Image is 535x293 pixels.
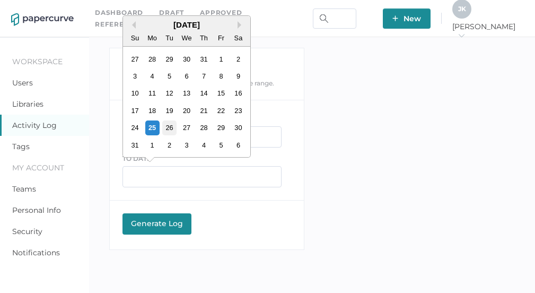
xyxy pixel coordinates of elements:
[159,7,184,19] a: Draft
[145,31,160,45] div: Mo
[180,31,194,45] div: We
[128,219,186,228] div: Generate Log
[180,86,194,100] div: Choose Wednesday, August 13th, 2025
[128,21,136,29] button: Previous Month
[128,120,142,135] div: Choose Sunday, August 24th, 2025
[12,142,30,151] a: Tags
[197,120,211,135] div: Choose Thursday, August 28th, 2025
[231,104,245,118] div: Choose Saturday, August 23rd, 2025
[145,52,160,66] div: Choose Monday, July 28th, 2025
[214,120,229,135] div: Choose Friday, August 29th, 2025
[214,86,229,100] div: Choose Friday, August 15th, 2025
[180,138,194,152] div: Choose Wednesday, September 3rd, 2025
[162,86,177,100] div: Choose Tuesday, August 12th, 2025
[12,227,42,236] a: Security
[180,52,194,66] div: Choose Wednesday, July 30th, 2025
[231,86,245,100] div: Choose Saturday, August 16th, 2025
[12,248,60,257] a: Notifications
[214,31,229,45] div: Fr
[231,120,245,135] div: Choose Saturday, August 30th, 2025
[128,69,142,83] div: Choose Sunday, August 3rd, 2025
[128,31,142,45] div: Su
[122,213,191,235] button: Generate Log
[127,50,247,154] div: month 2025-08
[162,52,177,66] div: Choose Tuesday, July 29th, 2025
[383,8,431,29] button: New
[214,69,229,83] div: Choose Friday, August 8th, 2025
[180,120,194,135] div: Choose Wednesday, August 27th, 2025
[145,69,160,83] div: Choose Monday, August 4th, 2025
[197,86,211,100] div: Choose Thursday, August 14th, 2025
[162,31,177,45] div: Tu
[162,138,177,152] div: Choose Tuesday, September 2nd, 2025
[200,7,242,19] a: Approved
[214,138,229,152] div: Choose Friday, September 5th, 2025
[392,8,421,29] span: New
[231,52,245,66] div: Choose Saturday, August 2nd, 2025
[180,104,194,118] div: Choose Wednesday, August 20th, 2025
[197,104,211,118] div: Choose Thursday, August 21st, 2025
[162,104,177,118] div: Choose Tuesday, August 19th, 2025
[197,52,211,66] div: Choose Thursday, July 31st, 2025
[145,138,160,152] div: Choose Monday, September 1st, 2025
[452,22,524,41] span: [PERSON_NAME]
[231,31,245,45] div: Sa
[128,138,142,152] div: Choose Sunday, August 31st, 2025
[214,104,229,118] div: Choose Friday, August 22nd, 2025
[231,138,245,152] div: Choose Saturday, September 6th, 2025
[238,21,245,29] button: Next Month
[128,52,142,66] div: Choose Sunday, July 27th, 2025
[145,86,160,100] div: Choose Monday, August 11th, 2025
[313,8,356,29] input: Search Workspace
[197,138,211,152] div: Choose Thursday, September 4th, 2025
[12,205,61,215] a: Personal Info
[458,32,465,39] i: arrow_right
[162,120,177,135] div: Choose Tuesday, August 26th, 2025
[128,104,142,118] div: Choose Sunday, August 17th, 2025
[214,52,229,66] div: Choose Friday, August 1st, 2025
[12,78,33,88] a: Users
[458,5,466,13] span: J K
[12,99,43,109] a: Libraries
[12,184,36,194] a: Teams
[197,31,211,45] div: Th
[95,19,144,30] a: References
[123,20,250,29] div: [DATE]
[128,86,142,100] div: Choose Sunday, August 10th, 2025
[11,13,74,26] img: papercurve-logo-colour.7244d18c.svg
[231,69,245,83] div: Choose Saturday, August 9th, 2025
[392,15,398,21] img: plus-white.e19ec114.svg
[95,7,143,19] a: Dashboard
[180,69,194,83] div: Choose Wednesday, August 6th, 2025
[12,120,57,130] a: Activity Log
[197,69,211,83] div: Choose Thursday, August 7th, 2025
[145,120,160,135] div: Choose Monday, August 25th, 2025
[145,104,160,118] div: Choose Monday, August 18th, 2025
[320,14,328,23] img: search.bf03fe8b.svg
[162,69,177,83] div: Choose Tuesday, August 5th, 2025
